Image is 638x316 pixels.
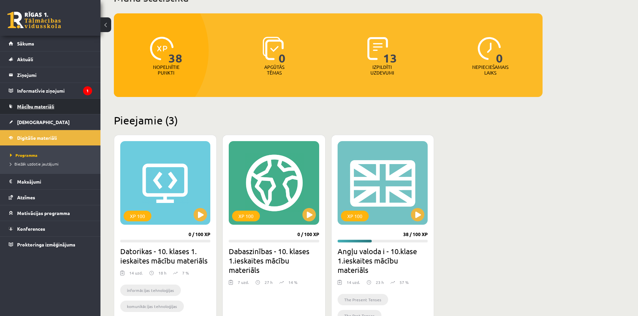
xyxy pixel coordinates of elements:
span: 0 [496,37,503,64]
a: Atzīmes [9,190,92,205]
a: Informatīvie ziņojumi1 [9,83,92,98]
h2: Pieejamie (3) [114,114,543,127]
a: Mācību materiāli [9,99,92,114]
p: 14 % [288,279,297,285]
a: [DEMOGRAPHIC_DATA] [9,114,92,130]
a: Aktuāli [9,51,92,67]
p: Apgūtās tēmas [261,64,287,76]
i: 1 [83,86,92,95]
span: Atzīmes [17,194,35,200]
h2: Dabaszinības - 10. klases 1.ieskaites mācību materiāls [229,246,319,275]
a: Motivācijas programma [9,205,92,221]
li: informācijas tehnoloģijas [120,285,181,296]
span: Biežāk uzdotie jautājumi [10,161,59,167]
a: Sākums [9,36,92,51]
p: 7 % [182,270,189,276]
span: Motivācijas programma [17,210,70,216]
h2: Datorikas - 10. klases 1. ieskaites mācību materiāls [120,246,210,265]
span: Aktuāli [17,56,33,62]
span: Konferences [17,226,45,232]
span: Programma [10,152,38,158]
div: 7 uzd. [238,279,249,289]
div: XP 100 [124,211,151,221]
div: XP 100 [232,211,260,221]
div: 14 uzd. [129,270,143,280]
legend: Informatīvie ziņojumi [17,83,92,98]
li: The Present Tenses [338,294,388,305]
a: Maksājumi [9,174,92,189]
span: Proktoringa izmēģinājums [17,241,75,247]
a: Konferences [9,221,92,236]
p: 18 h [158,270,166,276]
img: icon-clock-7be60019b62300814b6bd22b8e044499b485619524d84068768e800edab66f18.svg [478,37,501,60]
span: 13 [383,37,397,64]
p: Nepieciešamais laiks [472,64,508,76]
h2: Angļu valoda i - 10.klase 1.ieskaites mācību materiāls [338,246,428,275]
img: icon-completed-tasks-ad58ae20a441b2904462921112bc710f1caf180af7a3daa7317a5a94f2d26646.svg [367,37,388,60]
a: Ziņojumi [9,67,92,83]
li: komunikācijas tehnoloģijas [120,301,184,312]
span: [DEMOGRAPHIC_DATA] [17,119,70,125]
p: Izpildīti uzdevumi [369,64,395,76]
a: Proktoringa izmēģinājums [9,237,92,252]
a: Programma [10,152,94,158]
a: Digitālie materiāli [9,130,92,145]
span: Digitālie materiāli [17,135,57,141]
span: 38 [168,37,183,64]
div: XP 100 [341,211,369,221]
p: 23 h [376,279,384,285]
img: icon-learned-topics-4a711ccc23c960034f471b6e78daf4a3bad4a20eaf4de84257b87e66633f6470.svg [263,37,284,60]
span: 0 [279,37,286,64]
legend: Ziņojumi [17,67,92,83]
p: Nopelnītie punkti [153,64,180,76]
span: Sākums [17,40,34,46]
a: Biežāk uzdotie jautājumi [10,161,94,167]
span: Mācību materiāli [17,103,54,109]
div: 14 uzd. [347,279,360,289]
legend: Maksājumi [17,174,92,189]
img: icon-xp-0682a9bc20223a9ccc6f5883a126b849a74cddfe5390d2b41b4391c66f2066e7.svg [150,37,173,60]
p: 27 h [265,279,273,285]
p: 57 % [400,279,409,285]
a: Rīgas 1. Tālmācības vidusskola [7,12,61,28]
